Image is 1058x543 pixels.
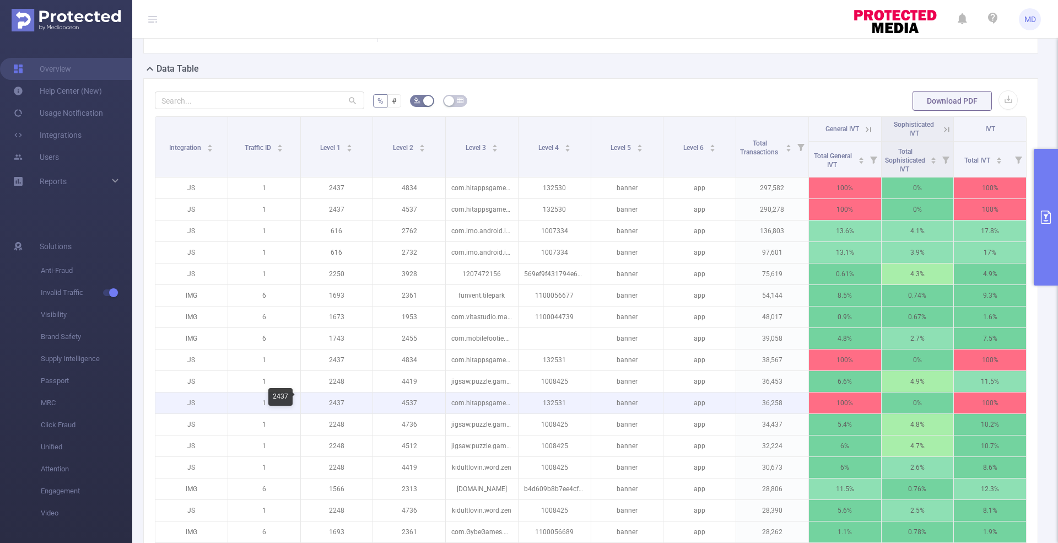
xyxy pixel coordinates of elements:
p: 1207472156 [446,264,518,284]
p: 2455 [373,328,445,349]
p: [DOMAIN_NAME] [446,479,518,499]
i: icon: caret-down [710,147,716,150]
p: banner [591,350,663,370]
p: 1 [228,264,300,284]
span: Supply Intelligence [41,348,132,370]
p: 1.9% [954,522,1026,542]
p: 6 [228,522,300,542]
p: 2248 [301,436,373,456]
span: Sophisticated IVT [894,121,934,137]
p: 11.5% [809,479,881,499]
p: app [663,264,736,284]
p: 38,567 [736,350,808,370]
p: 1008425 [519,414,591,435]
span: Invalid Traffic [41,282,132,304]
i: icon: caret-up [710,143,716,146]
p: IMG [155,522,228,542]
span: Engagement [41,480,132,502]
p: 8.1% [954,500,1026,521]
p: 17.8% [954,221,1026,241]
p: banner [591,436,663,456]
span: Passport [41,370,132,392]
p: 6% [809,436,881,456]
p: 2.6% [882,457,954,478]
span: Visibility [41,304,132,326]
div: Sort [709,143,716,149]
p: 100% [809,178,881,198]
i: icon: caret-up [347,143,353,146]
p: 100% [954,393,1026,413]
p: 132531 [519,393,591,413]
p: 616 [301,242,373,263]
p: 34,437 [736,414,808,435]
p: app [663,522,736,542]
p: 569ef9f431794e6781281461bf5a978c [519,264,591,284]
p: 6.6% [809,371,881,392]
p: 28,390 [736,500,808,521]
a: Users [13,146,59,168]
p: app [663,178,736,198]
p: 17% [954,242,1026,263]
p: 132530 [519,178,591,198]
i: icon: caret-down [931,159,937,163]
a: Usage Notification [13,102,103,124]
p: 36,453 [736,371,808,392]
span: MD [1024,8,1036,30]
p: 13.1% [809,242,881,263]
p: 7.5% [954,328,1026,349]
p: 4.1% [882,221,954,241]
p: banner [591,307,663,327]
p: com.imo.android.imoim [446,221,518,241]
p: 4.7% [882,436,954,456]
p: 1100056689 [519,522,591,542]
span: # [392,96,397,105]
p: JS [155,500,228,521]
i: Filter menu [938,142,953,177]
p: app [663,328,736,349]
a: Help Center (New) [13,80,102,102]
p: app [663,242,736,263]
p: 8.6% [954,457,1026,478]
p: JS [155,221,228,241]
i: icon: caret-up [277,143,283,146]
i: icon: caret-down [419,147,425,150]
p: 75,619 [736,264,808,284]
p: 1008425 [519,436,591,456]
span: Unified [41,436,132,458]
p: 5.4% [809,414,881,435]
p: 0.78% [882,522,954,542]
span: Reports [40,177,67,186]
p: 36,258 [736,393,808,413]
p: 1693 [301,285,373,306]
p: com.hitappsgames.connectwords [446,350,518,370]
i: icon: caret-up [564,143,570,146]
p: banner [591,500,663,521]
i: icon: bg-colors [414,97,420,104]
div: Sort [492,143,498,149]
p: 4834 [373,350,445,370]
p: 30,673 [736,457,808,478]
p: 2361 [373,285,445,306]
p: IMG [155,307,228,327]
p: 4537 [373,393,445,413]
i: icon: caret-up [492,143,498,146]
p: app [663,371,736,392]
i: icon: caret-down [858,159,864,163]
p: com.mobilefootie.wc2010 [446,328,518,349]
i: Filter menu [866,142,881,177]
p: 6 [228,307,300,327]
p: kidultlovin.word.zen [446,500,518,521]
span: MRC [41,392,132,414]
i: icon: caret-down [785,147,791,150]
p: 0% [882,393,954,413]
p: JS [155,436,228,456]
p: banner [591,522,663,542]
p: 4.8% [809,328,881,349]
p: 4736 [373,500,445,521]
p: 1 [228,178,300,198]
p: 1007334 [519,221,591,241]
p: 1 [228,414,300,435]
p: 6% [809,457,881,478]
span: General IVT [825,125,859,133]
p: 4.8% [882,414,954,435]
